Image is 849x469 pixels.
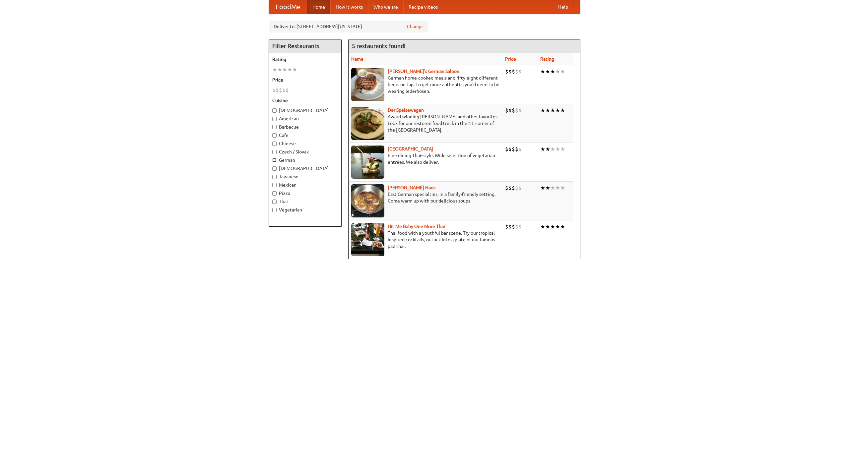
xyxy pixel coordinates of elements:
h5: Price [272,77,338,83]
a: Der Speisewagen [388,107,424,113]
input: Thai [272,200,277,204]
a: Name [351,56,363,62]
ng-pluralize: 5 restaurants found! [352,43,406,49]
li: ★ [555,68,560,75]
li: ★ [550,68,555,75]
li: ★ [545,223,550,230]
h5: Rating [272,56,338,63]
li: ★ [560,107,565,114]
li: ★ [560,184,565,192]
b: [GEOGRAPHIC_DATA] [388,146,433,151]
h5: Cuisine [272,97,338,104]
a: Price [505,56,516,62]
li: $ [512,107,515,114]
p: Thai food with a youthful bar scene. Try our tropical inspired cocktails, or tuck into a plate of... [351,230,500,250]
li: ★ [540,107,545,114]
li: ★ [540,223,545,230]
a: FoodMe [269,0,307,14]
a: Rating [540,56,554,62]
a: Home [307,0,330,14]
li: $ [508,107,512,114]
a: [PERSON_NAME] Haus [388,185,435,190]
img: babythai.jpg [351,223,384,256]
label: Czech / Slovak [272,148,338,155]
li: $ [518,184,522,192]
li: $ [508,146,512,153]
li: $ [272,87,276,94]
li: $ [518,68,522,75]
li: $ [512,223,515,230]
input: German [272,158,277,162]
label: Pizza [272,190,338,197]
input: Vegetarian [272,208,277,212]
label: Vegetarian [272,206,338,213]
input: [DEMOGRAPHIC_DATA] [272,166,277,171]
div: Deliver to: [STREET_ADDRESS][US_STATE] [269,21,428,32]
p: German home-cooked meals and fifty-eight different beers on tap. To get more authentic, you'd nee... [351,75,500,94]
li: ★ [555,184,560,192]
li: $ [518,146,522,153]
li: ★ [540,68,545,75]
a: Help [553,0,573,14]
li: ★ [282,66,287,73]
li: ★ [560,68,565,75]
input: Czech / Slovak [272,150,277,154]
p: Fine dining Thai-style. Wide selection of vegetarian entrées. We also deliver. [351,152,500,165]
li: ★ [550,184,555,192]
li: $ [515,184,518,192]
li: $ [512,68,515,75]
li: ★ [550,146,555,153]
li: ★ [560,223,565,230]
img: kohlhaus.jpg [351,184,384,217]
a: [PERSON_NAME]'s German Saloon [388,69,459,74]
li: $ [512,184,515,192]
li: $ [512,146,515,153]
a: Recipe videos [403,0,443,14]
label: Barbecue [272,124,338,130]
li: ★ [550,223,555,230]
a: How it works [330,0,368,14]
input: Chinese [272,142,277,146]
li: $ [505,184,508,192]
li: $ [505,68,508,75]
li: $ [515,223,518,230]
label: Chinese [272,140,338,147]
h4: Filter Restaurants [269,39,341,53]
li: $ [276,87,279,94]
li: ★ [555,146,560,153]
input: Pizza [272,191,277,196]
li: ★ [545,184,550,192]
a: Change [407,23,423,30]
label: German [272,157,338,163]
input: American [272,117,277,121]
label: Japanese [272,173,338,180]
li: ★ [555,107,560,114]
input: [DEMOGRAPHIC_DATA] [272,108,277,113]
input: Barbecue [272,125,277,129]
input: Japanese [272,175,277,179]
li: ★ [287,66,292,73]
li: ★ [550,107,555,114]
p: East German specialties, in a family-friendly setting. Come warm up with our delicious soups. [351,191,500,204]
li: $ [515,146,518,153]
li: ★ [272,66,277,73]
li: ★ [540,146,545,153]
li: ★ [545,107,550,114]
img: esthers.jpg [351,68,384,101]
label: American [272,115,338,122]
li: $ [508,68,512,75]
li: ★ [277,66,282,73]
input: Cafe [272,133,277,138]
label: [DEMOGRAPHIC_DATA] [272,107,338,114]
li: $ [518,223,522,230]
li: $ [515,68,518,75]
li: $ [286,87,289,94]
li: $ [518,107,522,114]
li: ★ [555,223,560,230]
a: Hit Me Baby One More Thai [388,224,445,229]
li: ★ [560,146,565,153]
li: $ [508,184,512,192]
img: speisewagen.jpg [351,107,384,140]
